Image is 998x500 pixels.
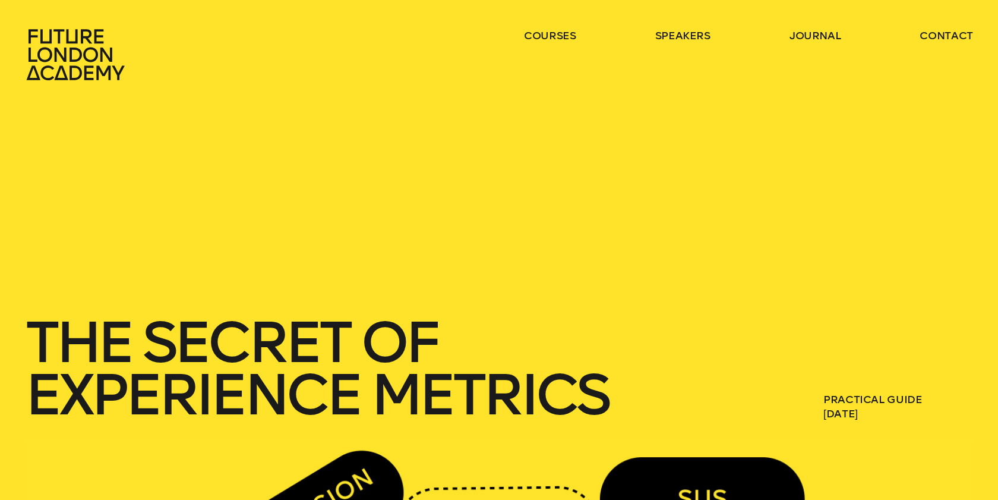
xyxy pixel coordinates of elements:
[823,393,923,406] a: Practical Guide
[920,29,973,43] a: contact
[823,407,973,421] span: [DATE]
[524,29,576,43] a: courses
[789,29,841,43] a: journal
[655,29,710,43] a: speakers
[25,316,724,421] h1: The secret of experience metrics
